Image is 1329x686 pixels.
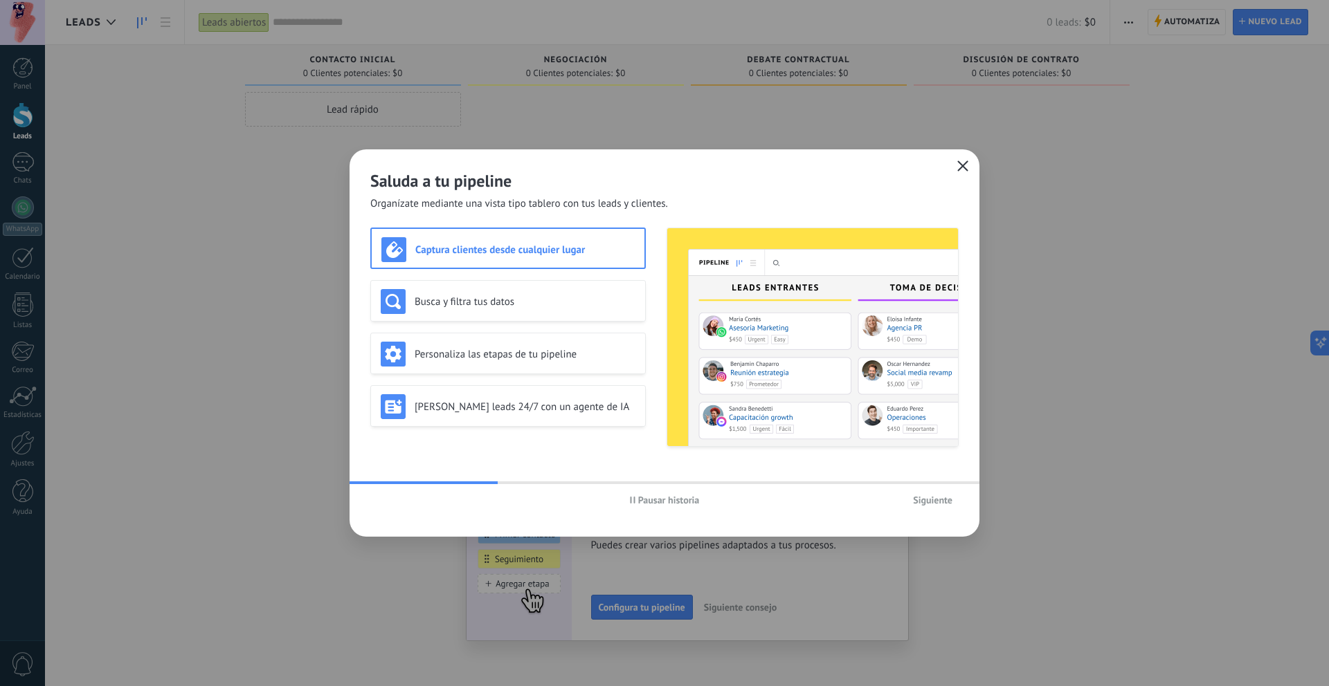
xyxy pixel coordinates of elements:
[907,490,959,510] button: Siguiente
[415,400,635,414] h3: [PERSON_NAME] leads 24/7 con un agente de IA
[370,197,668,211] span: Organízate mediante una vista tipo tablero con tus leads y clientes.
[415,348,635,361] h3: Personaliza las etapas de tu pipeline
[624,490,706,510] button: Pausar historia
[415,295,635,308] h3: Busca y filtra tus datos
[638,495,700,505] span: Pausar historia
[913,495,952,505] span: Siguiente
[415,243,635,257] h3: Captura clientes desde cualquier lugar
[370,170,959,192] h2: Saluda a tu pipeline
